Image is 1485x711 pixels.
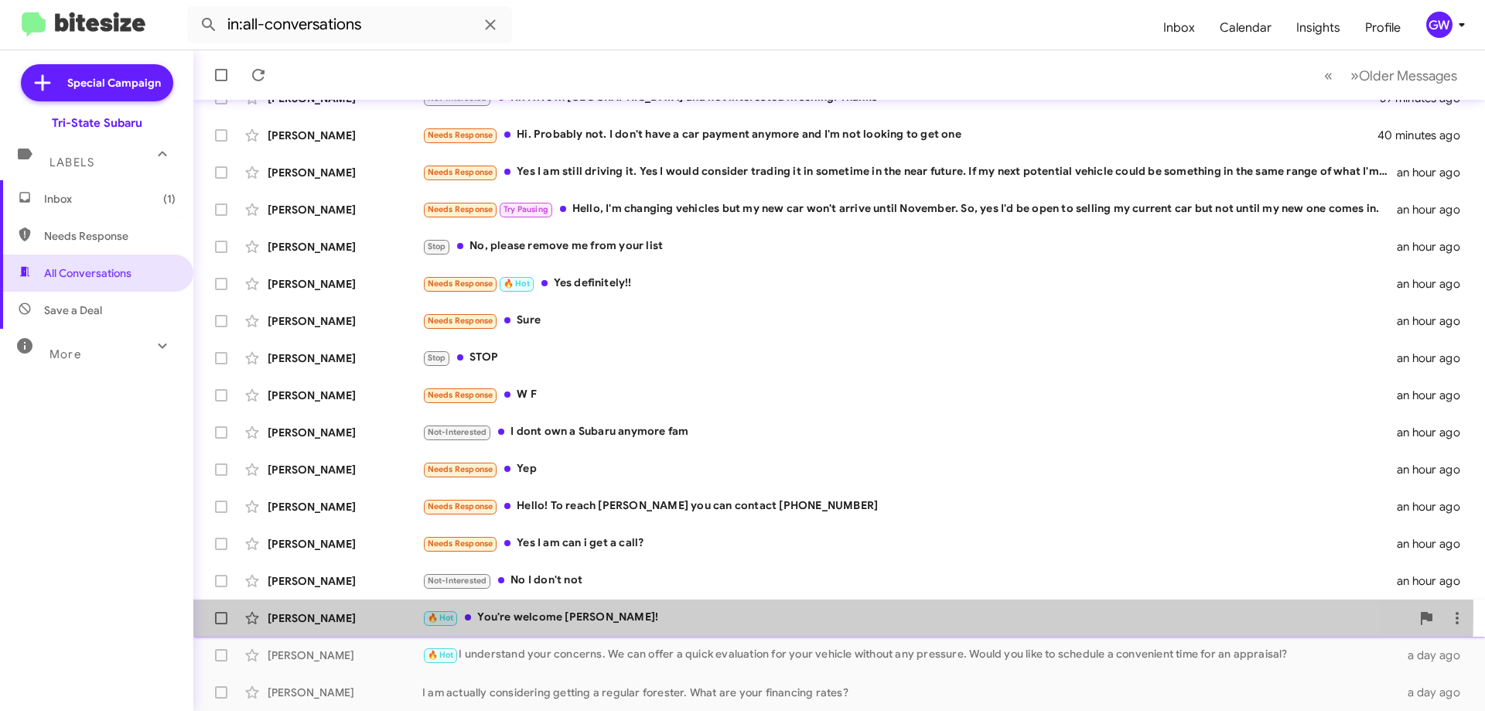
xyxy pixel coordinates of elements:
div: I am actually considering getting a regular forester. What are your financing rates? [422,685,1398,700]
div: GW [1426,12,1453,38]
div: [PERSON_NAME] [268,276,422,292]
span: Needs Response [428,390,493,400]
div: You're welcome [PERSON_NAME]! [422,609,1411,627]
div: an hour ago [1397,276,1473,292]
div: Yes I am still driving it. Yes I would consider trading it in sometime in the near future. If my ... [422,163,1397,181]
span: Needs Response [428,316,493,326]
div: an hour ago [1397,239,1473,255]
span: Needs Response [44,228,176,244]
div: [PERSON_NAME] [268,499,422,514]
span: All Conversations [44,265,131,281]
div: Hi. Probably not. I don't have a car payment anymore and I'm not looking to get one [422,126,1380,144]
div: 40 minutes ago [1380,128,1473,143]
span: Special Campaign [67,75,161,91]
div: STOP [422,349,1397,367]
div: an hour ago [1397,313,1473,329]
div: Yes definitely!! [422,275,1397,292]
div: an hour ago [1397,202,1473,217]
span: Needs Response [428,464,493,474]
div: W F [422,386,1397,404]
span: Needs Response [428,130,493,140]
span: « [1324,66,1333,85]
div: [PERSON_NAME] [268,573,422,589]
a: Calendar [1207,5,1284,50]
span: Labels [49,156,94,169]
div: an hour ago [1397,573,1473,589]
a: Insights [1284,5,1353,50]
span: Inbox [44,191,176,207]
div: Sure [422,312,1397,330]
div: an hour ago [1397,350,1473,366]
span: Needs Response [428,279,493,289]
input: Search [187,6,512,43]
span: Stop [428,241,446,251]
div: [PERSON_NAME] [268,239,422,255]
span: 🔥 Hot [428,613,454,623]
span: 🔥 Hot [428,650,454,660]
span: Not-Interested [428,427,487,437]
span: Needs Response [428,501,493,511]
span: More [49,347,81,361]
span: (1) [163,191,176,207]
div: [PERSON_NAME] [268,128,422,143]
div: an hour ago [1397,462,1473,477]
span: Needs Response [428,538,493,549]
div: [PERSON_NAME] [268,462,422,477]
div: No I don't not [422,572,1397,590]
div: Yep [422,460,1397,478]
div: [PERSON_NAME] [268,388,422,403]
nav: Page navigation example [1316,60,1466,91]
div: [PERSON_NAME] [268,165,422,180]
div: I dont own a Subaru anymore fam [422,423,1397,441]
div: [PERSON_NAME] [268,536,422,552]
a: Inbox [1151,5,1207,50]
button: Next [1341,60,1466,91]
span: Try Pausing [504,204,548,214]
div: Hello! To reach [PERSON_NAME] you can contact [PHONE_NUMBER] [422,497,1397,515]
div: [PERSON_NAME] [268,685,422,700]
div: [PERSON_NAME] [268,648,422,663]
a: Profile [1353,5,1413,50]
span: Not-Interested [428,576,487,586]
button: Previous [1315,60,1342,91]
div: an hour ago [1397,425,1473,440]
div: a day ago [1398,648,1473,663]
div: Tri-State Subaru [52,115,142,131]
span: 🔥 Hot [504,279,530,289]
button: GW [1413,12,1468,38]
span: » [1350,66,1359,85]
div: [PERSON_NAME] [268,350,422,366]
div: an hour ago [1397,536,1473,552]
div: [PERSON_NAME] [268,425,422,440]
div: [PERSON_NAME] [268,202,422,217]
div: a day ago [1398,685,1473,700]
div: [PERSON_NAME] [268,313,422,329]
div: No, please remove me from your list [422,238,1397,255]
span: Needs Response [428,167,493,177]
div: [PERSON_NAME] [268,610,422,626]
div: Hello, I'm changing vehicles but my new car won't arrive until November. So, yes I'd be open to s... [422,200,1397,218]
span: Stop [428,353,446,363]
div: I understand your concerns. We can offer a quick evaluation for your vehicle without any pressure... [422,646,1398,664]
div: Yes I am can i get a call? [422,535,1397,552]
a: Special Campaign [21,64,173,101]
span: Needs Response [428,204,493,214]
span: Save a Deal [44,303,102,318]
span: Older Messages [1359,67,1457,84]
div: an hour ago [1397,388,1473,403]
div: an hour ago [1397,499,1473,514]
div: an hour ago [1397,165,1473,180]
